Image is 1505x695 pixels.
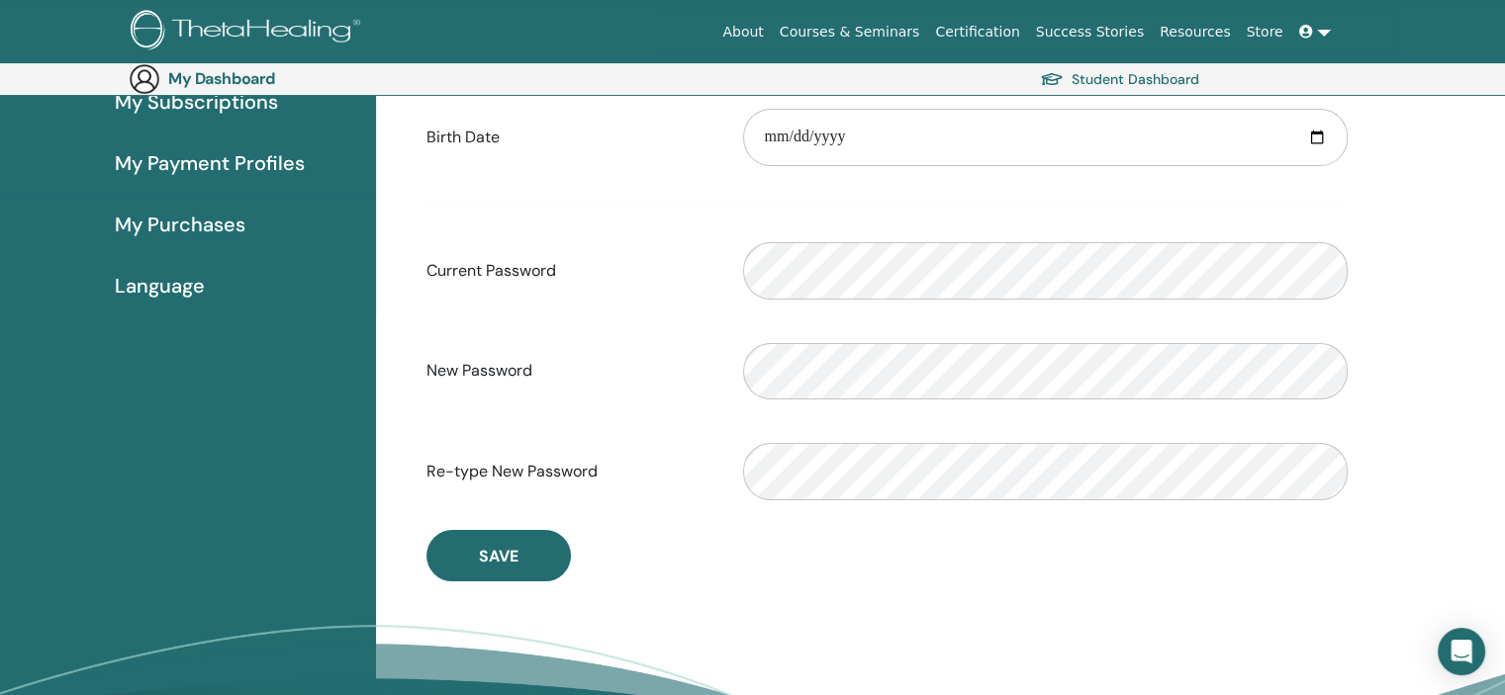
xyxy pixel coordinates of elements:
[115,87,278,117] span: My Subscriptions
[115,210,245,239] span: My Purchases
[412,119,728,156] label: Birth Date
[115,271,205,301] span: Language
[714,14,771,50] a: About
[412,252,728,290] label: Current Password
[1040,71,1064,88] img: graduation-cap.svg
[1028,14,1152,50] a: Success Stories
[412,453,728,490] label: Re-type New Password
[129,63,160,95] img: generic-user-icon.jpg
[927,14,1027,50] a: Certification
[772,14,928,50] a: Courses & Seminars
[168,69,366,88] h3: My Dashboard
[115,148,305,178] span: My Payment Profiles
[1239,14,1291,50] a: Store
[131,10,367,54] img: logo.png
[1438,628,1485,675] div: Open Intercom Messenger
[412,352,728,390] label: New Password
[479,546,518,566] span: Save
[426,530,571,581] button: Save
[1040,65,1199,93] a: Student Dashboard
[1152,14,1239,50] a: Resources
